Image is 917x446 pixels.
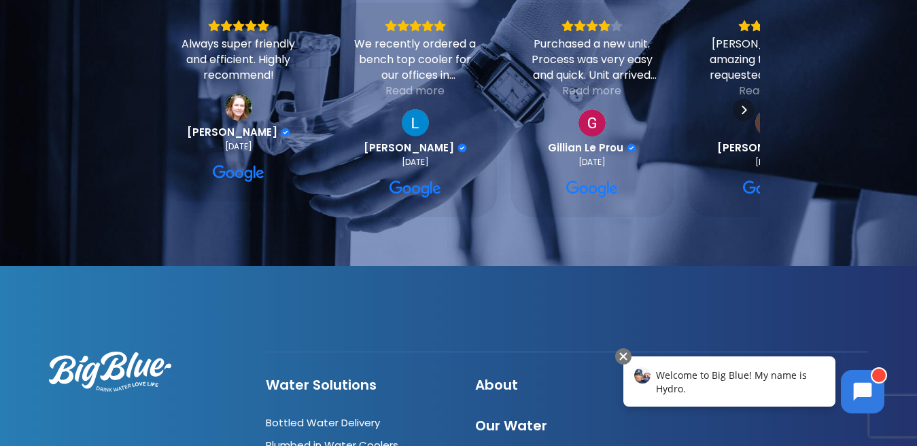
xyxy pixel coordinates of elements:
[174,36,303,83] div: Always super friendly and efficient. Highly recommend!
[225,141,252,152] div: [DATE]
[402,109,429,136] a: View on Google
[548,142,636,154] a: Review by Gillian Le Prou
[609,346,898,427] iframe: Chatbot
[733,99,755,121] div: Next
[162,99,184,121] div: Previous
[755,157,782,168] div: [DATE]
[402,109,429,136] img: Luke Mitchell
[739,83,798,98] div: Read more
[364,142,454,154] span: [PERSON_NAME]
[627,143,636,153] div: Verified Customer
[402,157,429,168] div: [DATE]
[578,109,606,136] img: Gillian Le Prou
[548,142,623,154] span: Gillian Le Prou
[704,20,833,32] div: Rating: 5.0 out of 5
[187,126,290,138] a: Review by Tanya Sloane
[225,94,252,121] img: Tanya Sloane
[704,36,833,83] div: [PERSON_NAME] was amazing to deal with. I requested last minute for a short term hire (2 days) an...
[266,377,450,393] h4: Water Solutions
[755,109,782,136] img: Lily Stevenson
[475,375,518,394] a: About
[755,109,782,136] a: View on Google
[351,20,480,32] div: Rating: 5.0 out of 5
[266,415,380,430] a: Bottled Water Delivery
[457,143,467,153] div: Verified Customer
[527,36,657,83] div: Purchased a new unit. Process was very easy and quick. Unit arrived very quickly. Only problem wa...
[527,20,657,32] div: Rating: 4.0 out of 5
[187,126,277,138] span: [PERSON_NAME]
[475,416,547,435] a: Our Water
[351,36,480,83] div: We recently ordered a bench top cooler for our offices in [GEOGRAPHIC_DATA]. The process was so s...
[385,83,445,98] div: Read more
[743,179,795,200] a: View on Google
[281,128,290,137] div: Verified Customer
[717,142,808,154] span: [PERSON_NAME]
[174,20,303,32] div: Rating: 5.0 out of 5
[157,3,760,217] div: Carousel
[390,179,441,200] a: View on Google
[364,142,467,154] a: Review by Luke Mitchell
[717,142,820,154] a: Review by Lily Stevenson
[225,94,252,121] a: View on Google
[566,179,618,200] a: View on Google
[213,163,264,185] a: View on Google
[578,109,606,136] a: View on Google
[578,157,606,168] div: [DATE]
[562,83,621,98] div: Read more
